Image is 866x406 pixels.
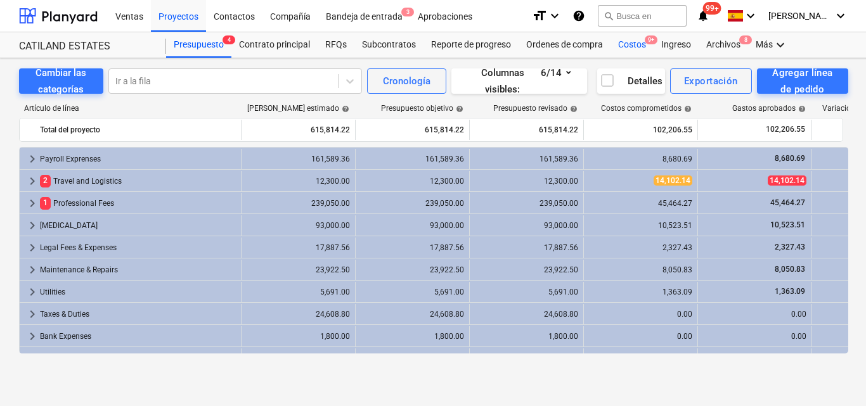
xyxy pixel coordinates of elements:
span: 14,102.14 [768,175,806,186]
button: Detalles [597,68,665,94]
div: 23,922.50 [361,265,464,274]
span: search [604,11,614,21]
div: Presupuesto [166,32,231,58]
i: keyboard_arrow_down [547,8,562,23]
div: 5,691.00 [475,288,578,296]
div: Taxes & Duties [40,304,236,324]
div: 24,608.80 [247,310,350,319]
div: 161,589.36 [475,155,578,163]
span: 102,206.55 [765,124,806,135]
div: 8,680.69 [589,155,692,163]
div: Maintenance & Repairs [40,260,236,280]
div: 12,300.00 [361,177,464,186]
div: 102,206.55 [589,120,692,140]
span: keyboard_arrow_right [25,218,40,233]
div: 0.00 [589,310,692,319]
div: 12,300.00 [247,177,350,186]
div: CATILAND ESTATES [19,40,151,53]
span: keyboard_arrow_right [25,174,40,189]
span: help [339,105,349,113]
div: 1,800.00 [247,332,350,341]
div: 615,814.22 [475,120,578,140]
button: Busca en [598,5,687,27]
div: 93,000.00 [247,221,350,230]
span: 3 [401,8,414,16]
span: 9+ [645,35,657,44]
button: Exportación [670,68,752,94]
span: keyboard_arrow_right [25,196,40,211]
div: Exportación [684,73,738,89]
a: Presupuesto4 [166,32,231,58]
div: 0.00 [703,310,806,319]
div: Presupuesto revisado [493,104,578,113]
div: Archivos [699,32,748,58]
span: 1 [40,197,51,209]
div: 1,800.00 [475,332,578,341]
span: 8 [739,35,752,44]
div: [PERSON_NAME] estimado [247,104,349,113]
i: format_size [532,8,547,23]
span: 2,327.43 [773,243,806,251]
span: keyboard_arrow_right [25,351,40,366]
iframe: Chat Widget [803,345,866,406]
span: keyboard_arrow_right [25,329,40,344]
div: 24,608.80 [475,310,578,319]
div: 93,000.00 [361,221,464,230]
span: 1,363.09 [773,287,806,296]
span: 14,102.14 [654,175,692,186]
span: keyboard_arrow_right [25,307,40,322]
div: Utilities [40,282,236,302]
div: 23,922.50 [247,265,350,274]
a: Ingreso [654,32,699,58]
a: RFQs [318,32,354,58]
div: 93,000.00 [475,221,578,230]
div: 161,589.36 [361,155,464,163]
span: 45,464.27 [769,198,806,207]
div: 239,050.00 [361,199,464,208]
span: help [682,105,692,113]
div: 10,523.51 [589,221,692,230]
span: [PERSON_NAME] [768,11,832,21]
div: 239,050.00 [247,199,350,208]
div: Ordenes de compra [519,32,611,58]
a: Costos9+ [611,32,654,58]
div: Detalles [600,73,662,89]
div: 24,608.80 [361,310,464,319]
div: Total del proyecto [40,120,236,140]
div: 17,887.56 [361,243,464,252]
div: 8,050.83 [589,265,692,274]
button: Columnas visibles:6/14 [451,68,587,94]
div: Bank Expenses [40,326,236,346]
span: 8,680.69 [773,154,806,163]
div: 1,800.00 [361,332,464,341]
div: Más [748,32,796,58]
i: keyboard_arrow_down [773,37,788,53]
div: 12,300.00 [475,177,578,186]
div: 2,327.43 [589,243,692,252]
div: 0.00 [703,332,806,341]
div: 17,887.56 [247,243,350,252]
span: 4 [223,35,235,44]
div: Travel and Logistics [40,171,236,191]
span: help [796,105,806,113]
div: Columnas visibles : 6/14 [467,65,572,98]
a: Contrato principal [231,32,318,58]
div: 161,589.36 [247,155,350,163]
div: Agregar línea de pedido [771,65,834,98]
a: Reporte de progreso [423,32,519,58]
div: 0.00 [589,332,692,341]
i: Base de conocimientos [572,8,585,23]
span: keyboard_arrow_right [25,240,40,255]
span: help [453,105,463,113]
div: 5,691.00 [247,288,350,296]
div: 615,814.22 [361,120,464,140]
div: 23,922.50 [475,265,578,274]
div: 1,363.09 [589,288,692,296]
span: keyboard_arrow_right [25,262,40,277]
span: 8,050.83 [773,265,806,274]
span: 10,523.51 [769,220,806,229]
a: Archivos8 [699,32,748,58]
